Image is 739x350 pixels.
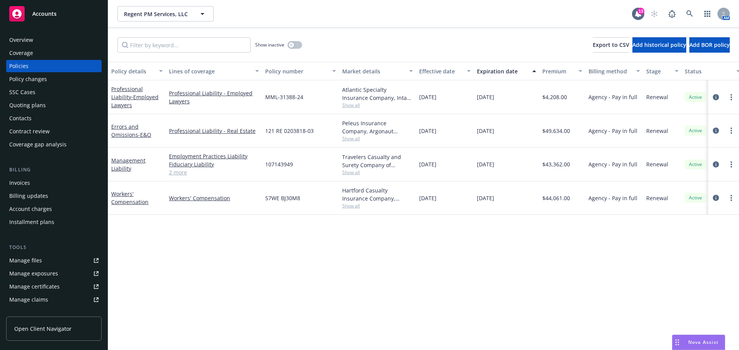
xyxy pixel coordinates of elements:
[589,160,637,168] span: Agency - Pay in full
[727,160,736,169] a: more
[542,127,570,135] span: $49,634.00
[265,93,303,101] span: MML-31388-24
[419,127,436,135] span: [DATE]
[111,123,151,138] a: Errors and Omissions
[6,3,102,25] a: Accounts
[9,254,42,267] div: Manage files
[169,168,259,176] a: 2 more
[9,60,28,72] div: Policies
[111,67,154,75] div: Policy details
[711,93,721,102] a: circleInformation
[339,62,416,80] button: Market details
[419,194,436,202] span: [DATE]
[342,153,413,169] div: Travelers Casualty and Surety Company of America, Travelers Insurance, CRC Group
[688,161,703,168] span: Active
[9,138,67,151] div: Coverage gap analysis
[539,62,585,80] button: Premium
[342,86,413,102] div: Atlantic Specialty Insurance Company, Intact Insurance, CRC Group
[711,193,721,202] a: circleInformation
[169,89,259,105] a: Professional Liability - Employed Lawyers
[9,86,35,98] div: SSC Cases
[593,37,629,53] button: Export to CSV
[108,62,166,80] button: Policy details
[9,47,33,59] div: Coverage
[6,166,102,174] div: Billing
[632,37,686,53] button: Add historical policy
[685,67,732,75] div: Status
[585,62,643,80] button: Billing method
[646,93,668,101] span: Renewal
[6,190,102,202] a: Billing updates
[32,11,57,17] span: Accounts
[419,160,436,168] span: [DATE]
[688,194,703,201] span: Active
[124,10,191,18] span: Regent PM Services, LLC
[111,85,159,109] a: Professional Liability
[117,37,251,53] input: Filter by keyword...
[9,203,52,215] div: Account charges
[342,102,413,108] span: Show all
[9,73,47,85] div: Policy changes
[688,339,719,345] span: Nova Assist
[265,160,293,168] span: 107143949
[169,127,259,135] a: Professional Liability - Real Estate
[637,8,644,15] div: 13
[711,126,721,135] a: circleInformation
[255,41,284,48] span: Show inactive
[6,267,102,280] span: Manage exposures
[138,131,151,138] span: - E&O
[727,126,736,135] a: more
[688,94,703,101] span: Active
[169,67,251,75] div: Lines of coverage
[9,177,30,189] div: Invoices
[689,41,730,48] span: Add BOR policy
[542,93,567,101] span: $4,208.00
[342,119,413,135] div: Peleus Insurance Company, Argonaut Insurance Company (Argo), CRC Group
[6,254,102,267] a: Manage files
[542,194,570,202] span: $44,061.00
[9,307,45,319] div: Manage BORs
[672,335,725,350] button: Nova Assist
[632,41,686,48] span: Add historical policy
[477,194,494,202] span: [DATE]
[6,99,102,111] a: Quoting plans
[419,93,436,101] span: [DATE]
[169,194,259,202] a: Workers' Compensation
[6,307,102,319] a: Manage BORs
[643,62,682,80] button: Stage
[589,67,632,75] div: Billing method
[6,244,102,251] div: Tools
[169,160,259,168] a: Fiduciary Liability
[6,86,102,98] a: SSC Cases
[342,67,405,75] div: Market details
[593,41,629,48] span: Export to CSV
[117,6,214,22] button: Regent PM Services, LLC
[700,6,715,22] a: Switch app
[646,67,670,75] div: Stage
[166,62,262,80] button: Lines of coverage
[9,267,58,280] div: Manage exposures
[111,93,159,109] span: - Employed Lawyers
[6,216,102,228] a: Installment plans
[647,6,662,22] a: Start snowing
[9,125,50,138] div: Contract review
[711,160,721,169] a: circleInformation
[9,216,54,228] div: Installment plans
[419,67,462,75] div: Effective date
[265,67,328,75] div: Policy number
[672,335,682,350] div: Drag to move
[342,202,413,209] span: Show all
[589,194,637,202] span: Agency - Pay in full
[6,138,102,151] a: Coverage gap analysis
[9,34,33,46] div: Overview
[6,294,102,306] a: Manage claims
[727,93,736,102] a: more
[6,73,102,85] a: Policy changes
[9,280,60,293] div: Manage certificates
[6,203,102,215] a: Account charges
[265,127,314,135] span: 121 RE 0203818-03
[9,112,32,124] div: Contacts
[9,190,48,202] div: Billing updates
[6,60,102,72] a: Policies
[727,193,736,202] a: more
